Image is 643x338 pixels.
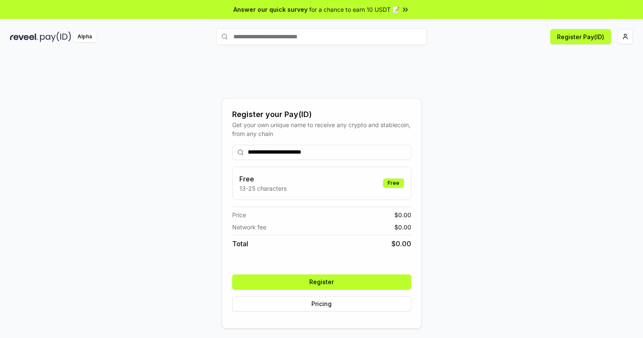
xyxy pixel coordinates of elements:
[232,239,248,249] span: Total
[232,296,411,311] button: Pricing
[383,178,404,188] div: Free
[239,184,287,193] p: 13-25 characters
[550,29,611,44] button: Register Pay(ID)
[391,239,411,249] span: $ 0.00
[394,223,411,232] span: $ 0.00
[239,174,287,184] h3: Free
[232,223,266,232] span: Network fee
[309,5,399,14] span: for a chance to earn 10 USDT 📝
[10,32,38,42] img: reveel_dark
[232,120,411,138] div: Get your own unique name to receive any crypto and stablecoin, from any chain
[73,32,96,42] div: Alpha
[232,274,411,290] button: Register
[232,210,246,219] span: Price
[40,32,71,42] img: pay_id
[232,109,411,120] div: Register your Pay(ID)
[394,210,411,219] span: $ 0.00
[233,5,308,14] span: Answer our quick survey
